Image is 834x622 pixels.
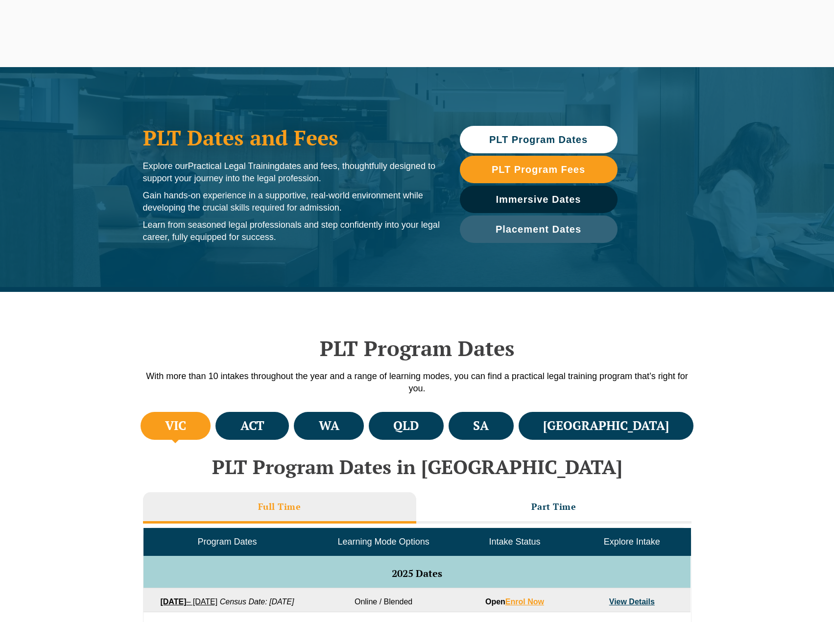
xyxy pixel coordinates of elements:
[496,194,581,204] span: Immersive Dates
[138,336,696,360] h2: PLT Program Dates
[165,418,186,434] h4: VIC
[138,370,696,395] p: With more than 10 intakes throughout the year and a range of learning modes, you can find a pract...
[338,537,429,547] span: Learning Mode Options
[143,125,440,150] h1: PLT Dates and Fees
[258,501,301,512] h3: Full Time
[609,598,655,606] a: View Details
[311,588,456,612] td: Online / Blended
[460,186,618,213] a: Immersive Dates
[188,161,280,171] span: Practical Legal Training
[492,165,585,174] span: PLT Program Fees
[460,156,618,183] a: PLT Program Fees
[392,567,442,580] span: 2025 Dates
[160,598,186,606] strong: [DATE]
[143,160,440,185] p: Explore our dates and fees, thoughtfully designed to support your journey into the legal profession.
[319,418,339,434] h4: WA
[489,537,540,547] span: Intake Status
[485,598,544,606] strong: Open
[473,418,489,434] h4: SA
[138,456,696,478] h2: PLT Program Dates in [GEOGRAPHIC_DATA]
[240,418,264,434] h4: ACT
[489,135,588,144] span: PLT Program Dates
[531,501,576,512] h3: Part Time
[393,418,419,434] h4: QLD
[505,598,544,606] a: Enrol Now
[220,598,294,606] em: Census Date: [DATE]
[143,190,440,214] p: Gain hands-on experience in a supportive, real-world environment while developing the crucial ski...
[460,215,618,243] a: Placement Dates
[197,537,257,547] span: Program Dates
[160,598,217,606] a: [DATE]– [DATE]
[496,224,581,234] span: Placement Dates
[460,126,618,153] a: PLT Program Dates
[543,418,669,434] h4: [GEOGRAPHIC_DATA]
[604,537,660,547] span: Explore Intake
[143,219,440,243] p: Learn from seasoned legal professionals and step confidently into your legal career, fully equipp...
